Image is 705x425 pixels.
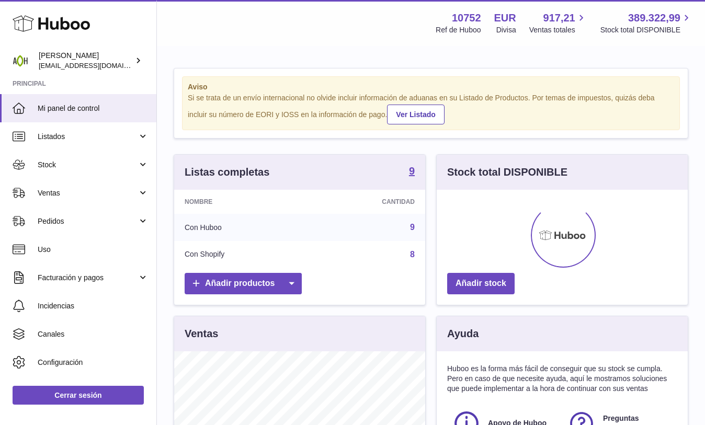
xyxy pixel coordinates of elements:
span: Ventas totales [529,25,587,35]
span: Canales [38,329,149,339]
span: 917,21 [543,11,575,25]
span: 389.322,99 [628,11,680,25]
span: Stock total DISPONIBLE [600,25,692,35]
td: Con Shopify [174,241,308,268]
span: Ventas [38,188,138,198]
div: Ref de Huboo [436,25,481,35]
span: [EMAIL_ADDRESS][DOMAIN_NAME] [39,61,154,70]
div: Si se trata de un envío internacional no olvide incluir información de aduanas en su Listado de P... [188,93,674,124]
span: Incidencias [38,301,149,311]
span: Uso [38,245,149,255]
span: Stock [38,160,138,170]
a: 389.322,99 Stock total DISPONIBLE [600,11,692,35]
span: Listados [38,132,138,142]
a: Ver Listado [387,105,444,124]
strong: 10752 [452,11,481,25]
th: Nombre [174,190,308,214]
h3: Listas completas [185,165,269,179]
span: Configuración [38,358,149,367]
td: Con Huboo [174,214,308,241]
a: 9 [409,166,415,178]
strong: EUR [494,11,516,25]
img: info@adaptohealue.com [13,53,28,68]
span: Pedidos [38,216,138,226]
div: Divisa [496,25,516,35]
th: Cantidad [308,190,425,214]
span: Facturación y pagos [38,273,138,283]
strong: Aviso [188,82,674,92]
div: [PERSON_NAME] [39,51,133,71]
span: Mi panel de control [38,104,149,113]
a: Añadir stock [447,273,515,294]
h3: Ayuda [447,327,479,341]
h3: Stock total DISPONIBLE [447,165,567,179]
h3: Ventas [185,327,218,341]
p: Huboo es la forma más fácil de conseguir que su stock se cumpla. Pero en caso de que necesite ayu... [447,364,677,394]
a: 917,21 Ventas totales [529,11,587,35]
a: Cerrar sesión [13,386,144,405]
a: 8 [410,250,415,259]
a: 9 [410,223,415,232]
strong: 9 [409,166,415,176]
a: Añadir productos [185,273,302,294]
